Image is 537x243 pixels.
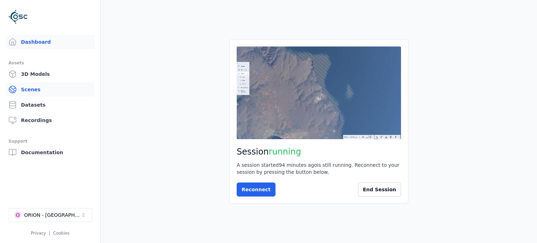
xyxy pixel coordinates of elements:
[6,98,95,112] a: Datasets
[237,183,275,196] button: Reconnect
[8,7,28,27] img: Logo
[53,231,70,236] a: Cookies
[6,67,95,81] a: 3D Models
[24,212,81,219] div: ORION - [GEOGRAPHIC_DATA]
[8,208,92,222] button: Select a workspace
[6,83,95,97] a: Scenes
[237,146,401,157] h2: Session
[6,145,95,159] a: Documentation
[6,113,95,127] a: Recordings
[49,231,50,236] span: |
[8,137,92,145] div: Support
[8,59,92,67] div: Assets
[237,162,401,176] div: A session started 94 minutes ago is still running. Reconnect to your session by pressing the butt...
[14,212,21,219] div: O
[358,183,401,196] button: End Session
[269,147,301,157] span: running
[6,35,95,49] a: Dashboard
[31,231,46,236] a: Privacy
